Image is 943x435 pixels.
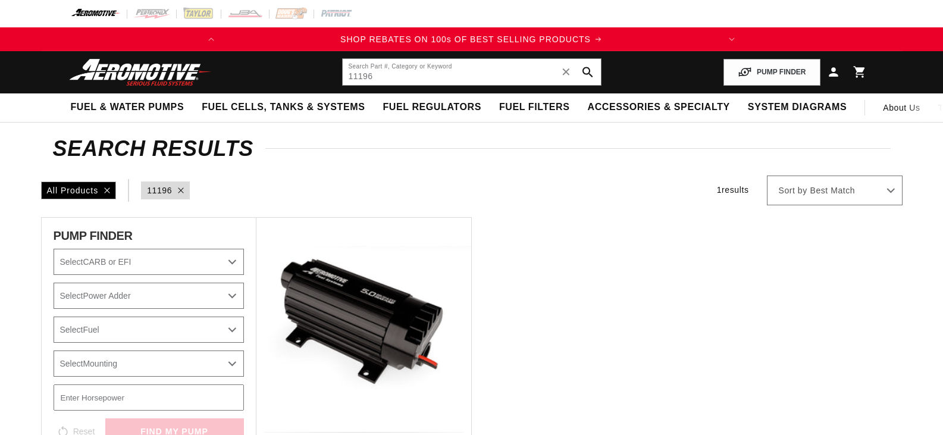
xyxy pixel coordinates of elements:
[575,59,601,85] button: search button
[66,58,215,86] img: Aeromotive
[767,176,903,205] select: Sort by
[199,27,223,51] button: Translation missing: en.sections.announcements.previous_announcement
[340,35,591,44] span: SHOP REBATES ON 100s OF BEST SELLING PRODUCTS
[54,350,244,377] select: Mounting
[54,317,244,343] select: Fuel
[383,101,481,114] span: Fuel Regulators
[739,93,856,121] summary: System Diagrams
[147,184,172,197] a: 11196
[490,93,579,121] summary: Fuel Filters
[71,101,184,114] span: Fuel & Water Pumps
[499,101,570,114] span: Fuel Filters
[779,185,807,197] span: Sort by
[579,93,739,121] summary: Accessories & Specialty
[717,185,749,195] span: 1 results
[54,230,133,242] span: PUMP FINDER
[883,103,920,112] span: About Us
[223,33,719,46] div: 1 of 2
[720,27,744,51] button: Translation missing: en.sections.announcements.next_announcement
[41,27,903,51] slideshow-component: Translation missing: en.sections.announcements.announcement_bar
[223,33,719,46] a: SHOP REBATES ON 100s OF BEST SELLING PRODUCTS
[561,62,572,82] span: ✕
[374,93,490,121] summary: Fuel Regulators
[54,249,244,275] select: CARB or EFI
[874,93,929,122] a: About Us
[54,384,244,411] input: Enter Horsepower
[54,283,244,309] select: Power Adder
[202,101,365,114] span: Fuel Cells, Tanks & Systems
[62,93,193,121] summary: Fuel & Water Pumps
[223,33,719,46] div: Announcement
[723,59,820,86] button: PUMP FINDER
[748,101,847,114] span: System Diagrams
[343,59,601,85] input: Search by Part Number, Category or Keyword
[41,181,117,199] div: All Products
[588,101,730,114] span: Accessories & Specialty
[193,93,374,121] summary: Fuel Cells, Tanks & Systems
[53,139,891,158] h2: Search Results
